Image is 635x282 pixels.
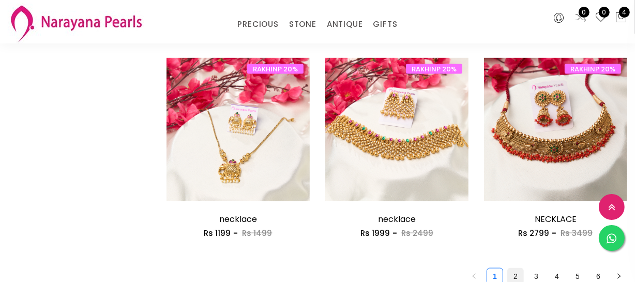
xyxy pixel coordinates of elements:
a: necklace [219,213,257,225]
a: NECKLACE [535,213,577,225]
span: Rs 2150 [561,33,590,44]
span: Rs 1279 [203,33,232,44]
span: Rs 2799 [518,228,549,239]
span: 4 [619,7,630,18]
span: Rs 1599 [243,33,273,44]
span: Rs 1949 [402,33,432,44]
span: Rs 1720 [521,33,550,44]
span: left [471,273,477,279]
a: GIFTS [373,17,397,32]
span: Rs 3499 [561,228,593,239]
a: PRECIOUS [237,17,278,32]
span: RAKHINP 20% [406,64,462,74]
a: STONE [289,17,316,32]
a: 0 [595,11,607,25]
span: RAKHINP 20% [565,64,621,74]
a: ANTIQUE [327,17,363,32]
span: RAKHINP 20% [247,64,304,74]
span: Rs 2499 [401,228,433,239]
span: right [616,273,622,279]
span: 0 [599,7,610,18]
a: 0 [574,11,587,25]
span: Rs 1199 [204,228,231,239]
button: 4 [615,11,627,25]
span: Rs 1999 [360,228,390,239]
span: Rs 1499 [242,228,272,239]
span: Rs 1559 [361,33,391,44]
span: 0 [579,7,589,18]
a: necklace [378,213,416,225]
